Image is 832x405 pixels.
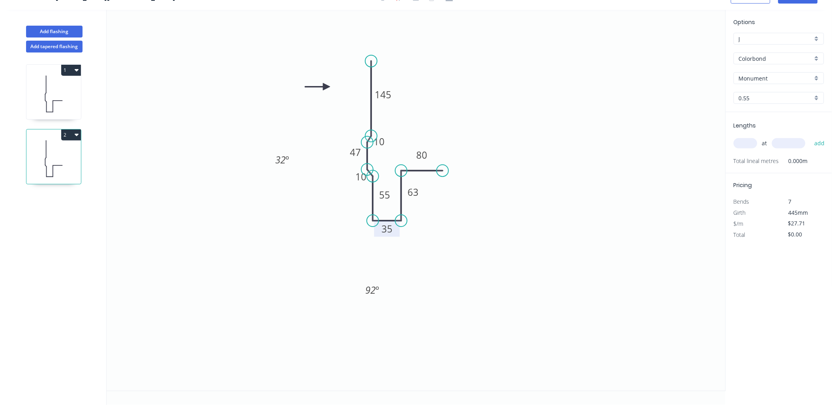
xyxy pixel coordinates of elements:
tspan: 32 [276,153,286,166]
input: Colour [739,74,813,82]
span: Options [734,18,755,26]
button: 2 [61,129,81,141]
tspan: 35 [381,222,393,235]
tspan: 145 [375,88,391,101]
tspan: 47 [350,146,361,159]
tspan: 10 [374,135,385,148]
input: Material [739,54,813,63]
svg: 0 [107,10,726,391]
tspan: º [376,283,379,296]
span: $/m [734,220,744,227]
span: Pricing [734,181,752,189]
span: Total lineal metres [734,156,779,167]
button: add [810,137,829,150]
input: Price level [739,35,813,43]
span: Total [734,231,746,238]
tspan: 10 [355,170,366,183]
tspan: º [286,153,289,166]
span: Bends [734,198,749,205]
span: 7 [789,198,792,205]
span: Lengths [734,122,756,129]
tspan: 92 [365,283,376,296]
tspan: 63 [408,186,419,199]
tspan: 80 [416,148,427,161]
button: Add tapered flashing [26,41,83,52]
input: Thickness [739,94,813,102]
span: at [762,138,767,149]
span: 445mm [789,209,808,216]
span: Girth [734,209,746,216]
span: 0.000m [779,156,808,167]
button: Add flashing [26,26,83,37]
button: 1 [61,65,81,76]
tspan: 55 [379,188,390,201]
